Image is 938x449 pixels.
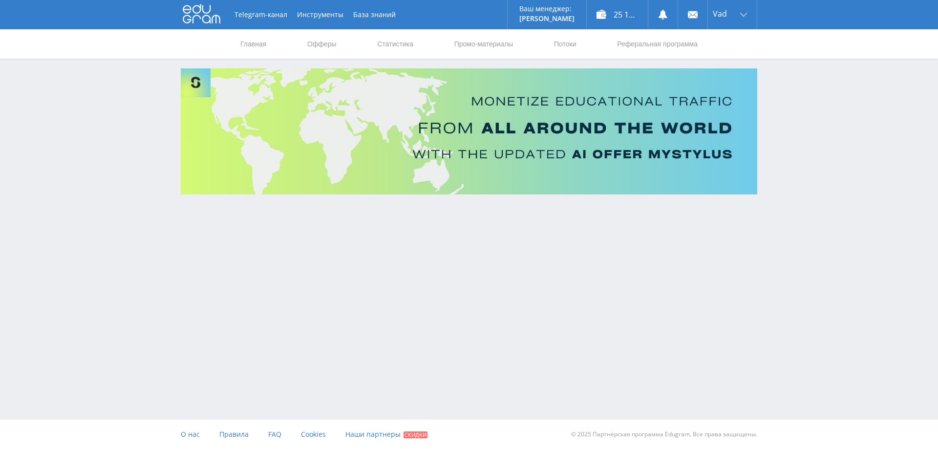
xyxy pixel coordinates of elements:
a: Статистика [376,29,414,59]
a: Офферы [306,29,338,59]
a: Главная [239,29,267,59]
div: © 2025 Партнёрская программа Edugram. Все права защищены. [474,420,757,449]
span: Скидки [404,431,427,438]
p: [PERSON_NAME] [519,15,575,22]
a: О нас [181,420,200,449]
span: Vad [713,10,727,18]
a: Наши партнеры Скидки [345,420,427,449]
a: Промо-материалы [453,29,514,59]
span: Наши партнеры [345,429,401,439]
a: Потоки [553,29,577,59]
a: Реферальная программа [616,29,699,59]
span: Правила [219,429,249,439]
a: FAQ [268,420,281,449]
span: Cookies [301,429,326,439]
span: О нас [181,429,200,439]
span: FAQ [268,429,281,439]
img: Banner [181,68,757,194]
a: Cookies [301,420,326,449]
a: Правила [219,420,249,449]
p: Ваш менеджер: [519,5,575,13]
